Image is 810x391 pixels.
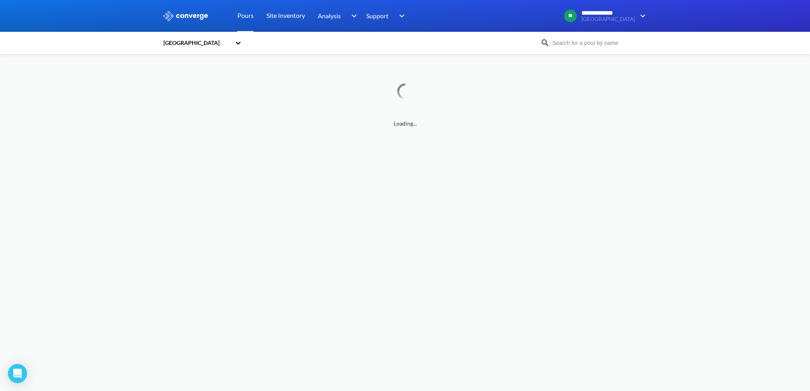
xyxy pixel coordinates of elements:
[394,11,407,21] img: downArrow.svg
[8,364,27,383] div: Open Intercom Messenger
[550,39,646,47] input: Search for a pour by name
[163,11,209,21] img: logo_ewhite.svg
[318,11,341,21] span: Analysis
[346,11,359,21] img: downArrow.svg
[635,11,648,21] img: downArrow.svg
[581,16,635,22] span: [GEOGRAPHIC_DATA]
[540,38,550,48] img: icon-search.svg
[163,39,231,47] div: [GEOGRAPHIC_DATA]
[163,119,648,128] span: Loading...
[366,11,388,21] span: Support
